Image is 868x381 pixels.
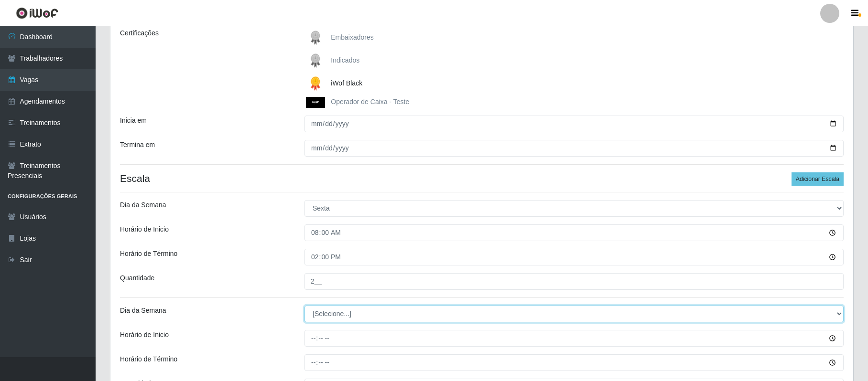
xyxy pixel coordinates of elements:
label: Dia da Semana [120,306,166,316]
img: Operador de Caixa - Teste [306,97,329,108]
input: 00/00/0000 [304,116,844,132]
label: Horário de Inicio [120,224,169,234]
img: iWof Black [306,74,329,93]
h4: Escala [120,172,844,184]
input: 00:00 [304,249,844,265]
input: Informe a quantidade... [304,273,844,290]
label: Horário de Término [120,354,177,364]
input: 00:00 [304,354,844,371]
span: Embaixadores [331,33,374,41]
img: Embaixadores [306,28,329,47]
label: Certificações [120,28,159,38]
img: Indicados [306,51,329,70]
input: 00:00 [304,224,844,241]
label: Horário de Inicio [120,330,169,340]
span: Operador de Caixa - Teste [331,98,409,106]
img: CoreUI Logo [16,7,58,19]
label: Inicia em [120,116,147,126]
label: Quantidade [120,273,154,283]
label: Horário de Término [120,249,177,259]
input: 00:00 [304,330,844,347]
button: Adicionar Escala [792,172,844,186]
label: Termina em [120,140,155,150]
span: iWof Black [331,79,362,87]
input: 00/00/0000 [304,140,844,157]
label: Dia da Semana [120,200,166,210]
span: Indicados [331,56,359,64]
